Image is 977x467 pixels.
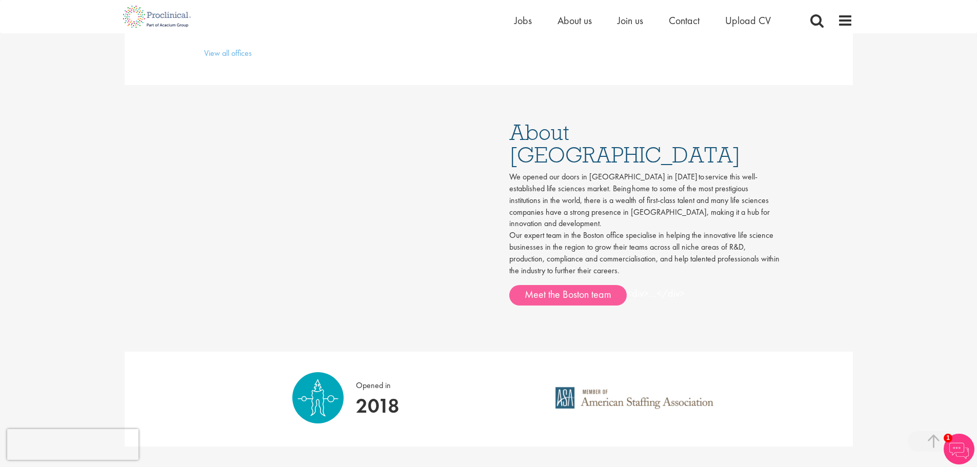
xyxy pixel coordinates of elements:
p: 2018 [356,391,400,420]
p: We opened our doors in [GEOGRAPHIC_DATA] in [DATE] to service this well-established life sciences... [509,171,781,277]
a: Meet the Boston team [509,285,627,306]
a: View all offices [204,48,252,58]
h1: About [GEOGRAPHIC_DATA] [509,121,781,166]
img: Basel icon [292,372,344,423]
iframe: reCAPTCHA [7,429,138,460]
a: About us [557,14,592,27]
iframe: Boston - Location Overview [196,111,484,272]
a: Contact [669,14,700,27]
span: <div>…</div> [627,287,685,300]
span: 1 [944,434,952,442]
a: Join us [617,14,643,27]
a: Upload CV [725,14,771,27]
a: Jobs [514,14,532,27]
img: Chatbot [944,434,974,464]
p: Opened in [356,372,400,392]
